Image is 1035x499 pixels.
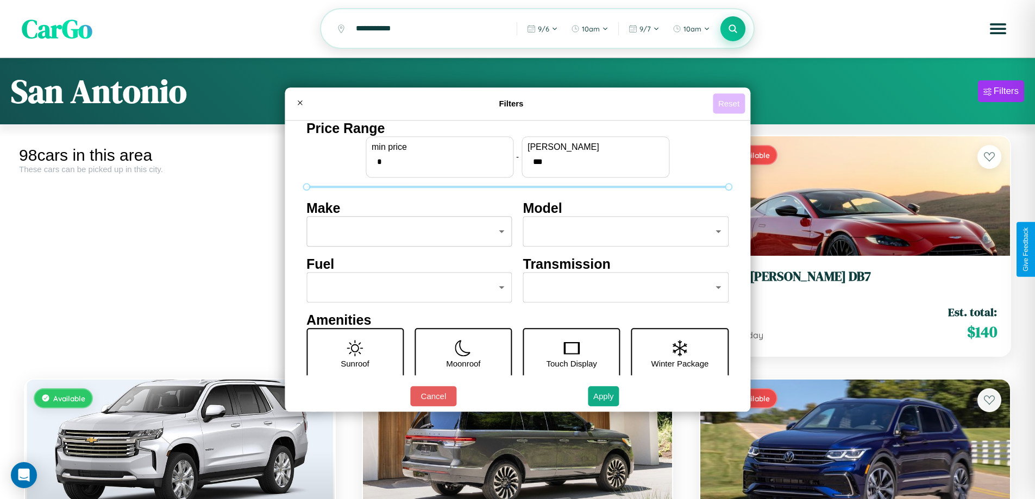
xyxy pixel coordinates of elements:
h1: San Antonio [11,69,187,113]
button: Reset [713,93,745,113]
label: min price [372,142,507,152]
label: [PERSON_NAME] [528,142,663,152]
p: Winter Package [651,356,709,371]
span: Available [53,394,85,403]
button: 9/7 [623,20,665,37]
p: Moonroof [446,356,480,371]
span: 10am [683,24,701,33]
div: Filters [994,86,1019,97]
h4: Transmission [523,256,729,272]
h4: Make [306,200,512,216]
h4: Fuel [306,256,512,272]
h4: Filters [310,99,713,108]
button: Cancel [410,386,456,406]
span: 9 / 6 [538,24,549,33]
h4: Amenities [306,312,729,328]
h3: Aston [PERSON_NAME] DB7 [713,269,997,285]
span: 9 / 7 [639,24,651,33]
span: $ 140 [967,321,997,343]
button: 9/6 [522,20,563,37]
p: Sunroof [341,356,369,371]
div: Open Intercom Messenger [11,462,37,488]
span: / day [741,330,763,340]
button: Open menu [983,14,1013,44]
div: These cars can be picked up in this city. [19,165,341,174]
button: 10am [667,20,716,37]
span: 10am [582,24,600,33]
span: CarGo [22,11,92,47]
button: Apply [588,386,619,406]
h4: Price Range [306,121,729,136]
div: 98 cars in this area [19,146,341,165]
button: Filters [978,80,1024,102]
p: Touch Display [546,356,597,371]
h4: Model [523,200,729,216]
p: - [516,149,519,164]
button: 10am [566,20,614,37]
div: Give Feedback [1022,228,1030,271]
span: Est. total: [948,304,997,320]
a: Aston [PERSON_NAME] DB72016 [713,269,997,295]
